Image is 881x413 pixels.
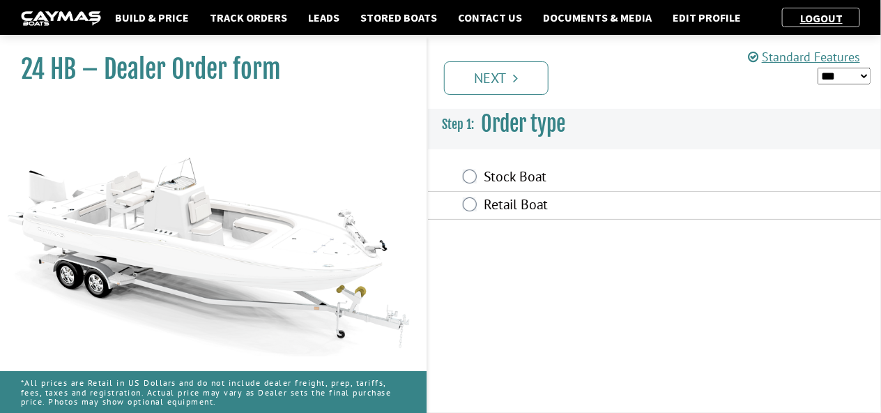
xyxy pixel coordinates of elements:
[748,49,860,65] a: Standard Features
[301,8,346,27] a: Leads
[21,371,406,413] p: *All prices are Retail in US Dollars and do not include dealer freight, prep, tariffs, fees, taxe...
[353,8,444,27] a: Stored Boats
[441,59,881,95] ul: Pagination
[793,11,850,25] a: Logout
[428,98,881,150] h3: Order type
[21,11,101,26] img: caymas-dealer-connect-2ed40d3bc7270c1d8d7ffb4b79bf05adc795679939227970def78ec6f6c03838.gif
[444,61,549,95] a: Next
[484,168,722,188] label: Stock Boat
[666,8,748,27] a: Edit Profile
[536,8,659,27] a: Documents & Media
[21,54,392,85] h1: 24 HB – Dealer Order form
[484,196,722,216] label: Retail Boat
[108,8,196,27] a: Build & Price
[203,8,294,27] a: Track Orders
[451,8,529,27] a: Contact Us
